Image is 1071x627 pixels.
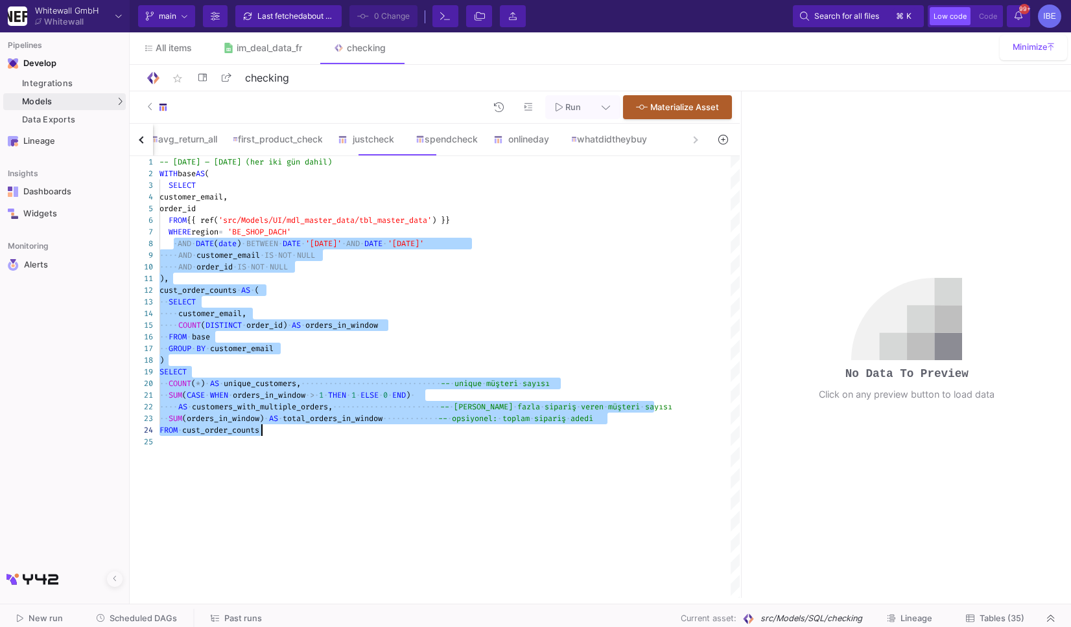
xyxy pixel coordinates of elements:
[169,227,191,237] span: WHERE
[241,238,246,249] span: ·
[523,378,550,389] span: sayısı
[360,401,379,413] span: ····
[851,278,962,360] img: no-data.svg
[343,378,362,389] span: ····
[169,413,182,424] span: SUM
[565,102,581,112] span: Run
[1038,5,1061,28] div: IBE
[264,413,268,424] span: ·
[265,261,269,273] span: ·
[361,378,380,389] span: ····
[233,390,305,400] span: orders_in_window
[383,390,388,400] span: 0
[130,378,153,389] div: 20
[205,389,209,401] span: ·
[169,378,191,389] span: COUNT
[449,401,454,413] span: ·
[130,284,153,296] div: 12
[29,613,63,623] span: New run
[934,12,967,21] span: Low code
[333,43,344,54] img: Tab icon
[418,378,436,389] span: ····
[292,249,296,261] span: ·
[497,413,502,424] span: ·
[130,261,153,273] div: 10
[342,238,346,249] span: ·
[130,168,153,179] div: 2
[346,238,360,249] span: AND
[233,261,237,273] span: ·
[178,168,196,179] span: base
[305,378,324,389] span: ····
[814,6,879,26] span: Search for all files
[159,331,169,343] span: ··
[22,97,53,107] span: Models
[640,401,644,413] span: ·
[486,378,518,389] span: müşteri
[228,389,233,401] span: ·
[283,238,301,249] span: DATE
[201,320,206,330] span: (
[196,168,205,179] span: AS
[454,402,513,412] span: [PERSON_NAME]
[356,389,360,401] span: ·
[760,612,862,624] span: src/Models/SQL/checking
[191,343,196,354] span: ·
[159,6,176,26] span: main
[274,249,278,261] span: ·
[347,43,386,53] div: checking
[178,238,191,249] span: AND
[224,378,301,389] span: unique_customers,
[178,250,192,260] span: AND
[681,612,736,624] span: Current asset:
[324,389,328,401] span: ·
[205,378,209,389] span: ·
[980,613,1024,623] span: Tables (35)
[278,250,292,260] span: NOT
[159,367,187,377] span: SELECT
[406,390,410,400] span: )
[137,95,183,119] button: SQL-Model type child icon
[178,262,192,272] span: AND
[200,378,205,389] span: )
[292,320,301,330] span: AS
[159,389,169,401] span: ··
[379,401,398,413] span: ····
[482,378,486,389] span: ·
[44,17,84,26] div: Whitewall
[110,613,177,623] span: Scheduled DAGs
[534,413,566,424] span: sipariş
[251,262,265,272] span: NOT
[8,259,19,271] img: Navigation icon
[159,249,178,261] span: ····
[159,425,178,435] span: FROM
[218,227,223,237] span: =
[623,95,732,119] button: Materialize Asset
[223,43,234,54] img: Tab icon
[237,43,302,53] div: im_deal_data_fr
[338,134,400,144] div: justcheck
[493,134,556,144] div: onlineday
[513,401,517,413] span: ·
[35,6,99,15] div: Whitewall GmbH
[581,402,604,412] span: veren
[452,413,497,424] span: opsiyonel:
[278,238,283,249] span: ·
[545,95,591,119] button: Run
[338,135,347,144] img: SQL-Model type child icon
[151,135,158,142] img: SQL-Model type child icon
[178,308,246,319] span: customer_email,
[224,613,262,623] span: Past runs
[130,226,153,238] div: 7
[342,401,360,413] span: ····
[159,273,169,284] span: ),
[3,75,126,92] a: Integrations
[305,320,378,330] span: orders_in_window
[793,5,924,27] button: Search for all files⌘k
[196,238,214,249] span: DATE
[566,413,571,424] span: ·
[383,238,387,249] span: ·
[22,115,123,125] div: Data Exports
[493,135,503,144] img: SQL-Model type child icon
